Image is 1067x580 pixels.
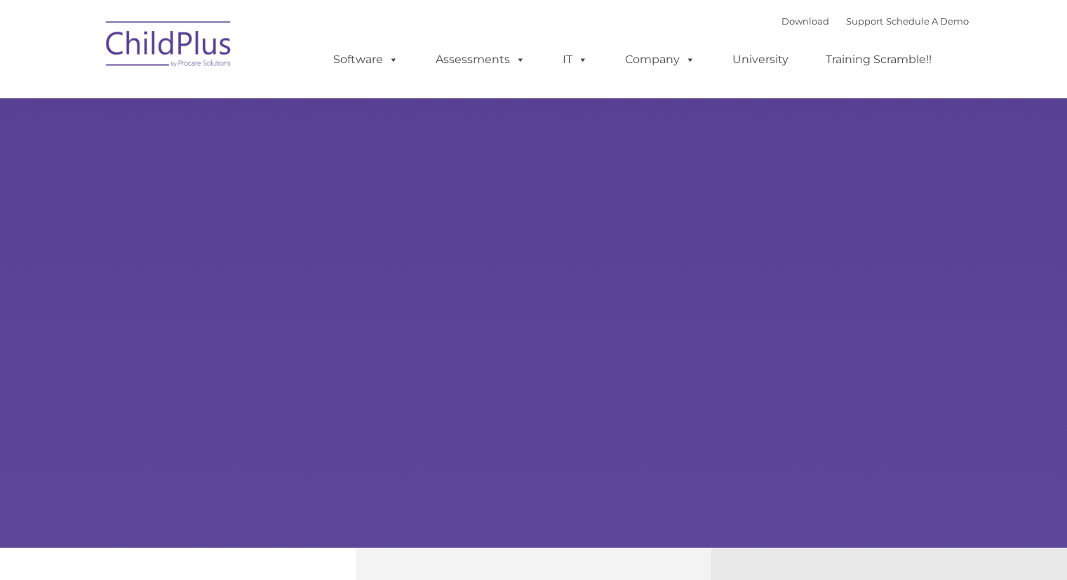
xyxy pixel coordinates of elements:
a: Software [319,46,412,74]
a: Download [781,15,829,27]
img: ChildPlus by Procare Solutions [99,11,239,81]
a: Schedule A Demo [886,15,969,27]
a: Assessments [422,46,539,74]
a: Support [846,15,883,27]
a: IT [549,46,602,74]
a: Training Scramble!! [812,46,946,74]
a: University [718,46,803,74]
a: Company [611,46,709,74]
font: | [781,15,969,27]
